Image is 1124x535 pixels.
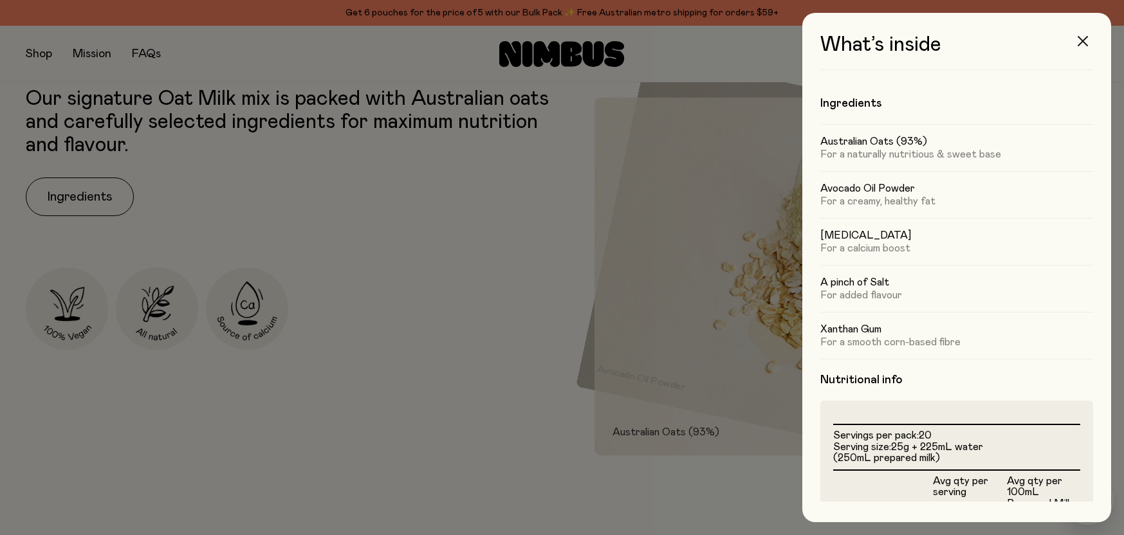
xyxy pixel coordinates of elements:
[820,242,1093,255] p: For a calcium boost
[820,336,1093,349] p: For a smooth corn-based fibre
[820,195,1093,208] p: For a creamy, healthy fat
[820,229,1093,242] h5: [MEDICAL_DATA]
[820,372,1093,388] h4: Nutritional info
[820,276,1093,289] h5: A pinch of Salt
[919,430,932,440] span: 20
[1006,470,1080,516] th: Avg qty per 100mL Prepared Milk
[833,442,983,464] span: 25g + 225mL water (250mL prepared milk)
[833,430,1080,442] li: Servings per pack:
[820,148,1093,161] p: For a naturally nutritious & sweet base
[833,442,1080,464] li: Serving size:
[820,182,1093,195] h5: Avocado Oil Powder
[820,323,1093,336] h5: Xanthan Gum
[820,33,1093,70] h3: What’s inside
[820,135,1093,148] h5: Australian Oats (93%)
[820,289,1093,302] p: For added flavour
[820,96,1093,111] h4: Ingredients
[932,470,1006,516] th: Avg qty per serving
